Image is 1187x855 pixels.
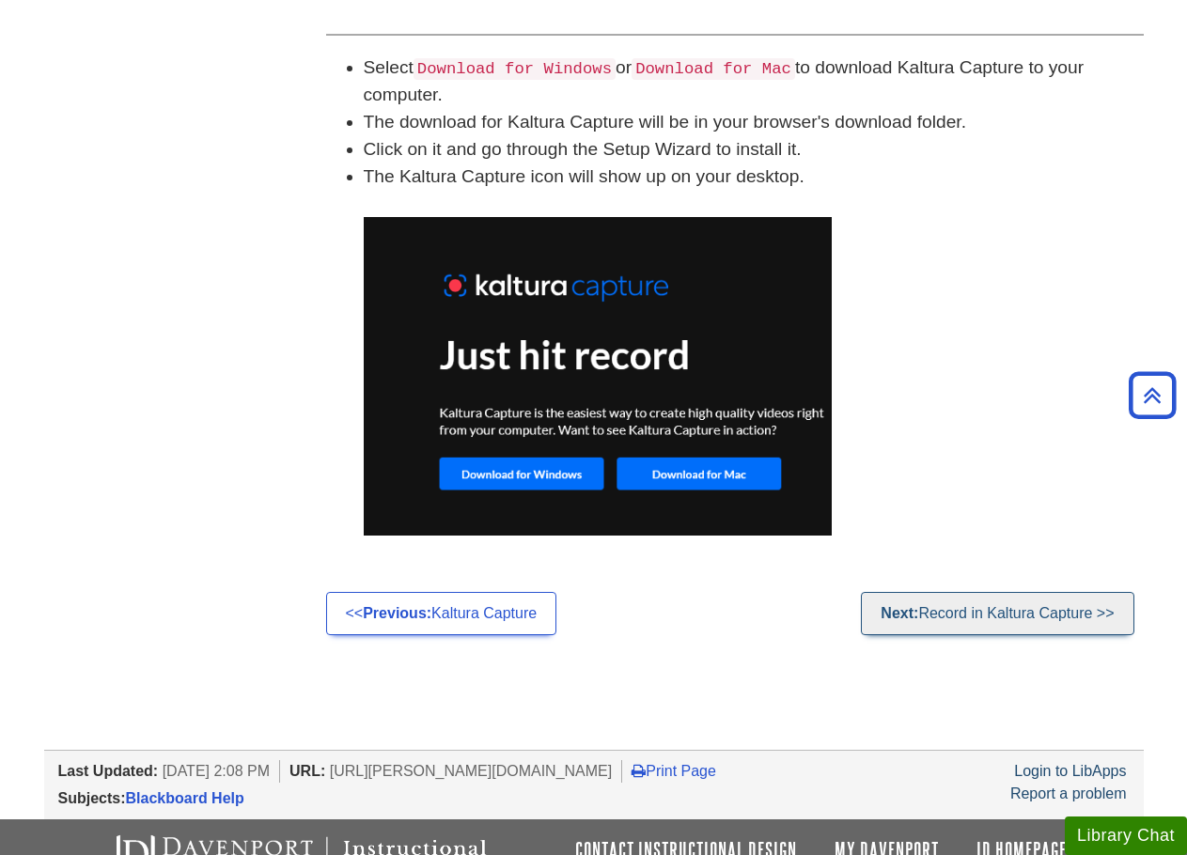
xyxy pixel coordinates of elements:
a: Next:Record in Kaltura Capture >> [861,592,1133,635]
img: kaltura capture download [364,217,832,536]
i: Print Page [632,763,646,778]
li: Select or to download Kaltura Capture to your computer. [364,54,1144,109]
li: The download for Kaltura Capture will be in your browser's download folder. [364,109,1144,136]
span: [URL][PERSON_NAME][DOMAIN_NAME] [330,763,613,779]
a: <<Previous:Kaltura Capture [326,592,557,635]
a: Report a problem [1010,785,1127,801]
code: Download for Mac [632,58,795,80]
button: Library Chat [1065,816,1187,855]
li: The Kaltura Capture icon will show up on your desktop. [364,163,1144,536]
a: Print Page [632,763,716,779]
span: [DATE] 2:08 PM [163,763,270,779]
span: Last Updated: [58,763,159,779]
a: Login to LibApps [1014,763,1126,779]
li: Click on it and go through the Setup Wizard to install it. [364,136,1144,163]
a: Back to Top [1122,382,1182,408]
span: URL: [289,763,325,779]
code: Download for Windows [414,58,616,80]
span: Subjects: [58,790,126,806]
strong: Next: [881,605,918,621]
a: Blackboard Help [126,790,244,806]
strong: Previous: [363,605,431,621]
